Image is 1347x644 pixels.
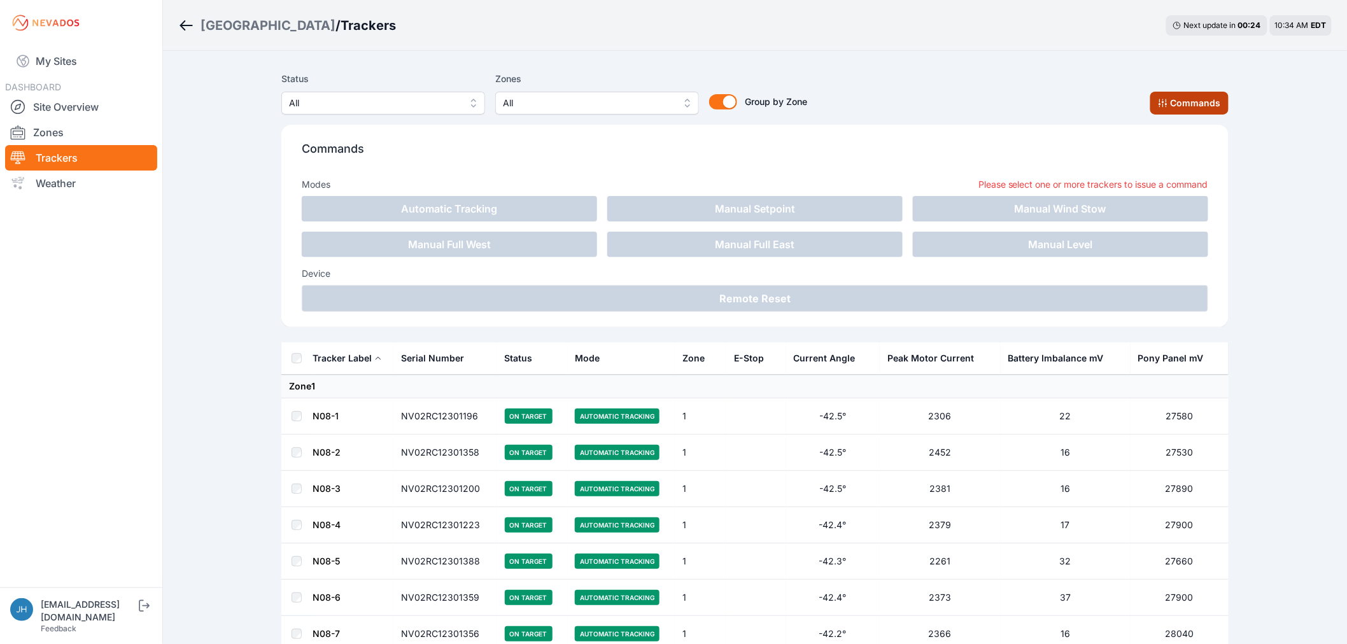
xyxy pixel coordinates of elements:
a: Trackers [5,145,157,171]
span: Automatic Tracking [575,481,659,496]
td: Zone 1 [281,375,1229,398]
a: N08-6 [313,592,341,603]
td: 32 [1001,543,1131,580]
button: Mode [575,343,610,374]
td: 27900 [1131,507,1229,543]
button: Remote Reset [302,285,1208,312]
div: Zone [682,352,705,365]
div: Battery Imbalance mV [1008,352,1104,365]
p: Commands [302,140,1208,168]
a: N08-1 [313,410,339,421]
span: EDT [1311,20,1327,30]
img: Nevados [10,13,81,33]
button: Battery Imbalance mV [1008,343,1114,374]
span: / [335,17,341,34]
div: Current Angle [794,352,856,365]
span: Automatic Tracking [575,626,659,641]
span: On Target [505,481,553,496]
a: N08-3 [313,483,341,494]
label: Zones [495,71,699,87]
td: 17 [1001,507,1131,543]
label: Status [281,71,485,87]
span: On Target [505,445,553,460]
button: Tracker Label [313,343,382,374]
a: Zones [5,120,157,145]
img: jhaberkorn@invenergy.com [10,598,33,621]
td: 1 [675,507,726,543]
a: Feedback [41,624,76,633]
div: Tracker Label [313,352,372,365]
span: On Target [505,409,553,424]
button: Current Angle [794,343,866,374]
button: Manual Full East [607,232,903,257]
td: NV02RC12301223 [393,507,497,543]
button: Zone [682,343,715,374]
span: Automatic Tracking [575,445,659,460]
button: Automatic Tracking [302,196,597,221]
div: Pony Panel mV [1138,352,1204,365]
td: 1 [675,398,726,435]
td: 27660 [1131,543,1229,580]
button: Status [505,343,543,374]
td: -42.4° [786,580,880,616]
td: 22 [1001,398,1131,435]
td: 1 [675,435,726,471]
td: 2261 [880,543,1000,580]
span: On Target [505,590,553,605]
button: All [281,92,485,115]
p: Please select one or more trackers to issue a command [978,178,1208,191]
div: Serial Number [401,352,464,365]
td: NV02RC12301358 [393,435,497,471]
span: Automatic Tracking [575,554,659,569]
td: 2452 [880,435,1000,471]
td: -42.3° [786,543,880,580]
td: 27900 [1131,580,1229,616]
div: Peak Motor Current [887,352,974,365]
button: All [495,92,699,115]
a: My Sites [5,46,157,76]
nav: Breadcrumb [178,9,396,42]
button: Pony Panel mV [1138,343,1214,374]
button: Serial Number [401,343,474,374]
td: -42.5° [786,435,880,471]
span: On Target [505,626,553,641]
td: 2373 [880,580,1000,616]
button: Manual Full West [302,232,597,257]
button: Manual Setpoint [607,196,903,221]
span: All [503,95,673,111]
span: 10:34 AM [1275,20,1309,30]
button: Manual Level [913,232,1208,257]
div: 00 : 24 [1238,20,1261,31]
td: NV02RC12301388 [393,543,497,580]
a: N08-2 [313,447,341,458]
button: Commands [1150,92,1229,115]
div: Status [505,352,533,365]
span: On Target [505,554,553,569]
td: 1 [675,471,726,507]
td: NV02RC12301200 [393,471,497,507]
span: All [289,95,460,111]
a: N08-4 [313,519,341,530]
a: Site Overview [5,94,157,120]
td: 2379 [880,507,1000,543]
span: Group by Zone [745,96,807,107]
span: Automatic Tracking [575,590,659,605]
td: 37 [1001,580,1131,616]
a: [GEOGRAPHIC_DATA] [201,17,335,34]
td: 16 [1001,435,1131,471]
td: -42.4° [786,507,880,543]
td: 27580 [1131,398,1229,435]
div: E-Stop [734,352,764,365]
h3: Modes [302,178,330,191]
td: NV02RC12301196 [393,398,497,435]
a: N08-5 [313,556,340,566]
span: Automatic Tracking [575,517,659,533]
td: -42.5° [786,398,880,435]
span: Next update in [1184,20,1236,30]
td: 1 [675,580,726,616]
button: E-Stop [734,343,774,374]
span: DASHBOARD [5,81,61,92]
span: On Target [505,517,553,533]
div: [EMAIL_ADDRESS][DOMAIN_NAME] [41,598,136,624]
